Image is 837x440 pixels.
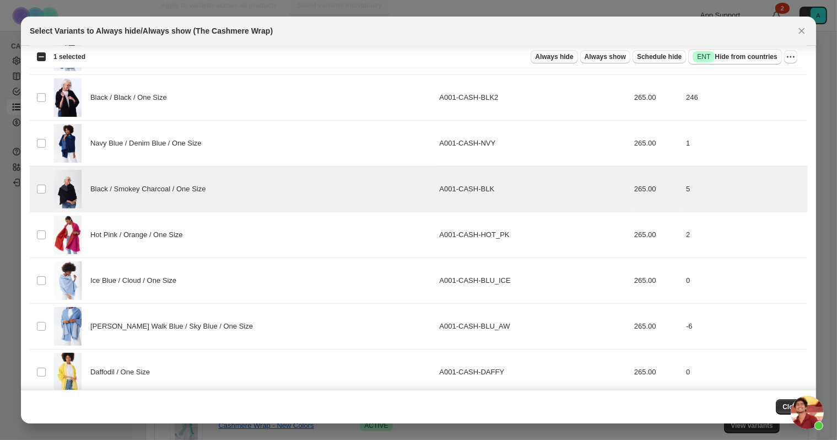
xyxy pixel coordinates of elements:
img: Gabby_CashmereWrap_IceBlue_0877.jpg [54,261,82,300]
span: Ice Blue / Cloud / One Size [90,275,182,286]
span: Black / Smokey Charcoal / One Size [90,184,212,195]
span: Daffodil / One Size [90,367,156,378]
td: 0 [683,257,807,303]
button: Always hide [531,50,577,63]
img: Gabby_Cashmere_Wrap_Daffodil_0164.jpg [54,353,82,391]
span: Always hide [535,52,573,61]
span: 1 selected [53,52,85,61]
td: 265.00 [631,257,683,303]
td: 265.00 [631,349,683,395]
span: Hot Pink / Orange / One Size [90,229,188,240]
td: 5 [683,166,807,212]
span: Navy Blue / Denim Blue / One Size [90,138,207,149]
img: Cashmere_wrap_black_Cheryl_9505.jpg [54,78,82,117]
td: 246 [683,74,807,120]
img: Gabby_Cashmere_Wrap_Navy_2963.jpg [54,124,82,163]
button: SuccessENTHide from countries [688,49,781,65]
td: A001-CASH-BLK [436,166,630,212]
span: Always show [585,52,626,61]
td: A001-CASH-NVY [436,120,630,166]
span: [PERSON_NAME] Walk Blue / Sky Blue / One Size [90,321,259,332]
button: Close [776,399,807,415]
td: 265.00 [631,212,683,257]
button: Always show [580,50,630,63]
button: More actions [784,50,797,63]
td: 265.00 [631,120,683,166]
td: A001-CASH-BLU_ICE [436,257,630,303]
td: 1 [683,120,807,166]
button: Schedule hide [633,50,686,63]
td: A001-CASH-HOT_PK [436,212,630,257]
td: 265.00 [631,303,683,349]
td: A001-CASH-BLK2 [436,74,630,120]
td: 0 [683,349,807,395]
span: Close [782,403,801,411]
td: A001-CASH-DAFFY [436,349,630,395]
span: Schedule hide [637,52,682,61]
img: cashmere_wrap_black_1824-edited_0b4cd0ee-cbb9-4aa2-9d1b-154b06e913a5.jpg [54,170,82,208]
td: A001-CASH-BLU_AW [436,303,630,349]
span: ENT [697,52,710,61]
img: cashmere_wrap_AW_blue__1343.jpg [54,307,82,346]
span: Hide from countries [693,51,777,62]
button: Close [794,23,809,39]
h2: Select Variants to Always hide/Always show (The Cashmere Wrap) [30,25,273,36]
td: 265.00 [631,166,683,212]
td: 2 [683,212,807,257]
a: Open chat [791,396,824,429]
img: AW-CashmereWrap-HotPink_287.jpg [54,216,82,254]
span: Black / Black / One Size [90,92,173,103]
td: -6 [683,303,807,349]
td: 265.00 [631,74,683,120]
